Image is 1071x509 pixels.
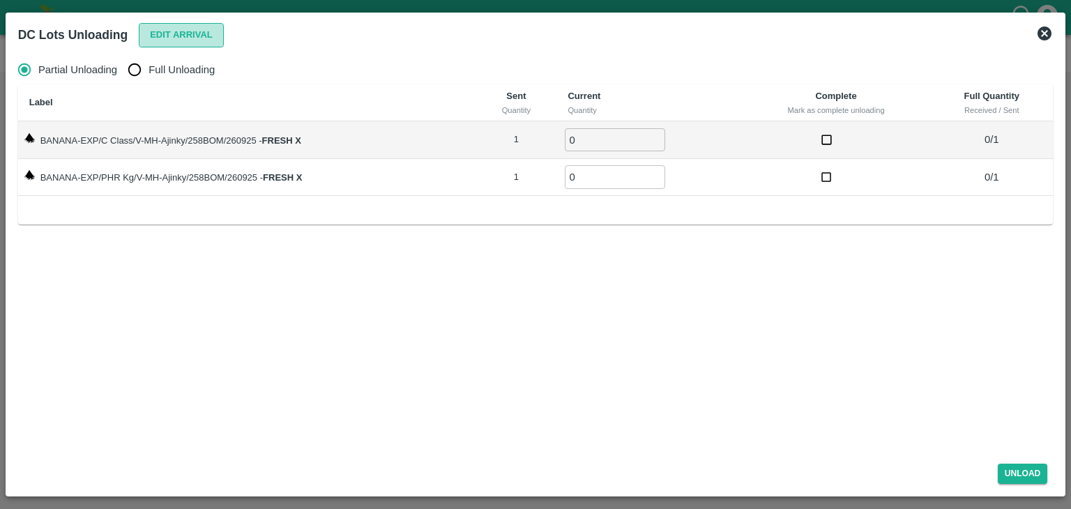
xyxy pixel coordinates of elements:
img: weight [24,169,35,181]
input: 0 [565,165,665,188]
b: DC Lots Unloading [18,28,128,42]
b: Current [568,91,600,101]
b: Label [29,97,53,107]
input: 0 [565,128,665,151]
p: 0 / 1 [936,132,1047,147]
td: BANANA-EXP/C Class/V-MH-Ajinky/258BOM/260925 - [18,121,476,159]
span: Full Unloading [149,62,215,77]
div: Mark as complete unloading [753,104,919,116]
strong: FRESH X [263,172,302,183]
b: Sent [506,91,526,101]
strong: FRESH X [262,135,301,146]
td: 1 [476,121,556,159]
b: Complete [815,91,856,101]
img: weight [24,132,35,144]
b: Full Quantity [964,91,1019,101]
button: Unload [998,464,1048,484]
p: 0 / 1 [936,169,1047,185]
div: Quantity [487,104,545,116]
span: Partial Unloading [38,62,117,77]
td: BANANA-EXP/PHR Kg/V-MH-Ajinky/258BOM/260925 - [18,159,476,197]
td: 1 [476,159,556,197]
button: Edit Arrival [139,23,224,47]
div: Quantity [568,104,730,116]
div: Received / Sent [941,104,1042,116]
